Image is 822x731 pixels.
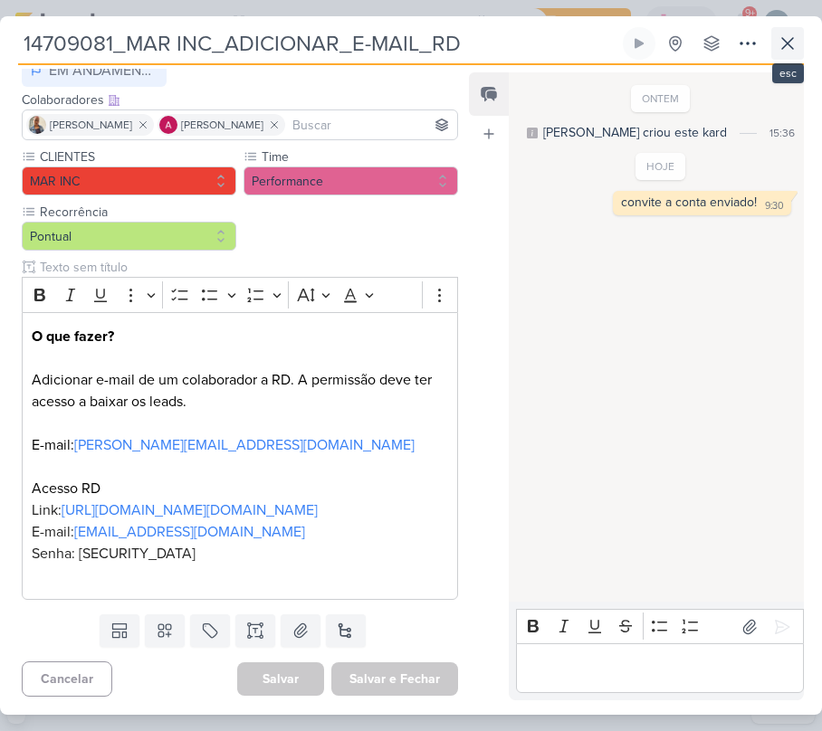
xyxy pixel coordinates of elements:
span: E-mail: [32,523,74,541]
span: Link: [32,501,62,519]
div: Colaboradores [22,90,458,109]
button: Cancelar [22,661,112,697]
img: Iara Santos [28,116,46,134]
div: Ligar relógio [632,36,646,51]
a: [EMAIL_ADDRESS][DOMAIN_NAME] [74,523,305,541]
div: Editor toolbar [516,609,804,644]
label: Time [260,147,458,166]
div: esc [772,63,804,83]
button: MAR INC [22,166,236,195]
a: [URL][DOMAIN_NAME][DOMAIN_NAME] [62,501,318,519]
button: EM ANDAMENTO [22,54,167,87]
span: [PERSON_NAME] [181,117,263,133]
span: [PERSON_NAME] [50,117,132,133]
input: Buscar [289,114,454,136]
button: Performance [244,166,458,195]
div: convite a conta enviado! [621,195,757,210]
a: [PERSON_NAME][EMAIL_ADDRESS][DOMAIN_NAME] [74,436,415,454]
div: 15:36 [769,125,795,141]
span: Senha: [SECURITY_DATA] [32,545,196,563]
img: Alessandra Gomes [159,116,177,134]
p: Adicionar e-mail de um colaborador a RD. A permissão deve ter acesso a baixar os leads. E-mail: A... [32,326,448,586]
input: Texto sem título [36,258,458,277]
div: Editor editing area: main [516,643,804,693]
div: Editor toolbar [22,277,458,312]
div: Editor editing area: main [22,312,458,601]
div: 9:30 [765,199,784,214]
input: Kard Sem Título [18,27,619,60]
div: [PERSON_NAME] criou este kard [543,123,727,142]
div: EM ANDAMENTO [49,60,158,81]
label: Recorrência [38,203,236,222]
label: CLIENTES [38,147,236,166]
strong: O que fazer? [32,328,114,346]
button: Pontual [22,222,236,251]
